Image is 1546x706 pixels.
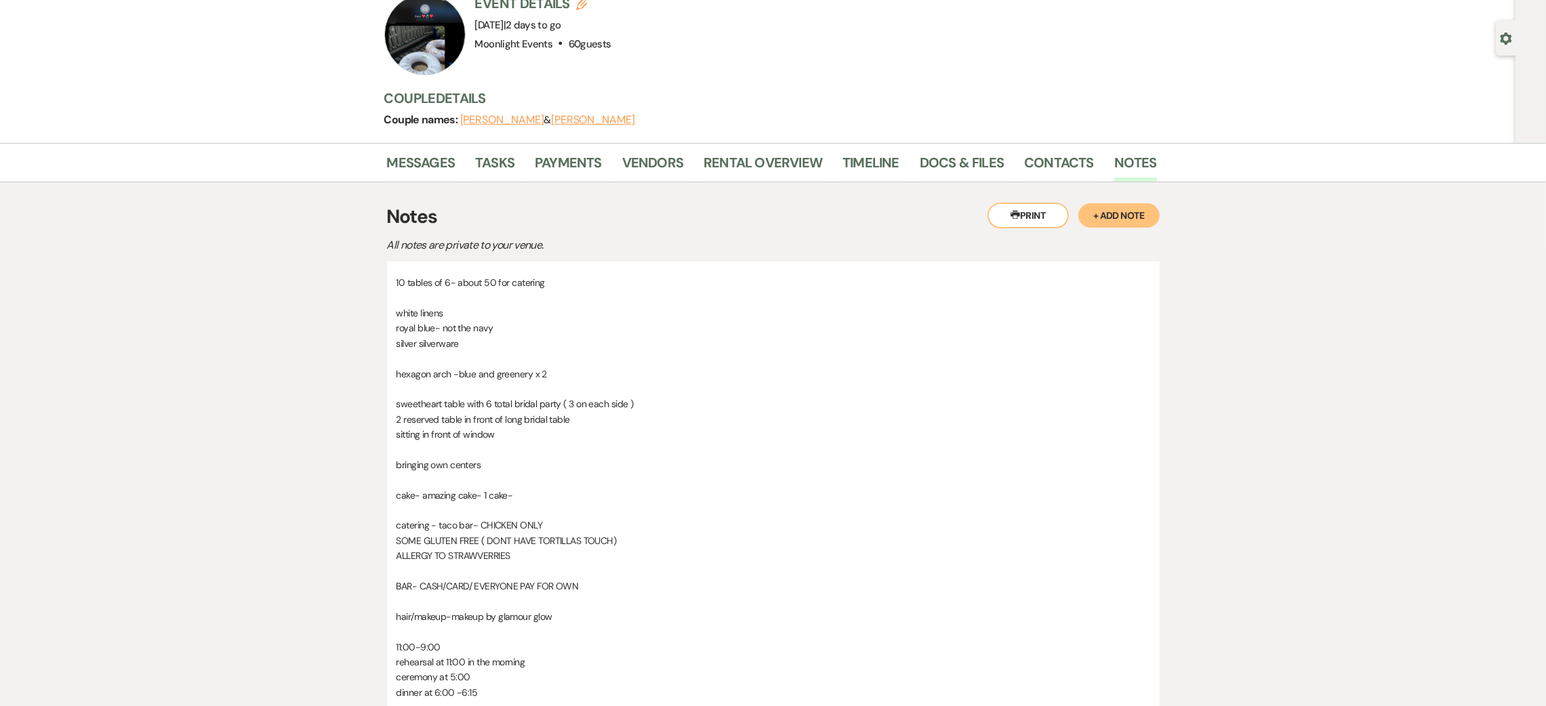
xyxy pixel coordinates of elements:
[396,396,1150,411] p: sweetheart table with 6 total bridal party ( 3 on each side )
[387,203,1160,231] h3: Notes
[622,152,683,182] a: Vendors
[460,113,635,127] span: &
[396,669,1150,684] p: ceremony at 5:00
[1078,203,1160,228] button: + Add Note
[1500,31,1512,44] button: Open lead details
[396,457,1150,472] p: bringing own centers
[384,112,460,127] span: Couple names:
[396,306,1150,320] p: white linens
[396,685,1150,700] p: dinner at 6:00 -6:15
[569,37,611,51] span: 60 guests
[396,488,1150,503] p: cake- amazing cake- 1 cake-
[396,412,1150,427] p: 2 reserved table in front of long bridal table
[396,320,1150,335] p: royal blue- not the navy
[842,152,899,182] a: Timeline
[396,579,1150,594] p: BAR- CASH/CARD/ EVERYONE PAY FOR OWN
[396,367,1150,381] p: hexagon arch -blue and greenery x 2
[384,89,1143,108] h3: Couple Details
[396,640,1150,655] p: 11:00-9:00
[504,18,561,32] span: |
[551,115,635,125] button: [PERSON_NAME]
[396,336,1150,351] p: silver silverware
[704,152,822,182] a: Rental Overview
[1114,152,1157,182] a: Notes
[396,609,1150,624] p: hair/makeup-makeup by glamour glow
[387,152,455,182] a: Messages
[396,518,1150,533] p: catering - taco bar- CHICKEN ONLY
[475,18,561,32] span: [DATE]
[1024,152,1094,182] a: Contacts
[396,427,1150,442] p: sitting in front of window
[460,115,544,125] button: [PERSON_NAME]
[396,275,1150,290] p: 10 tables of 6- about 50 for catering
[396,533,1150,548] p: SOME GLUTEN FREE ( DONT HAVE TORTILLAS TOUCH)
[920,152,1004,182] a: Docs & Files
[506,18,561,32] span: 2 days to go
[387,236,861,254] p: All notes are private to your venue.
[475,152,514,182] a: Tasks
[396,655,1150,669] p: rehearsal at 11:00 in the morning
[475,37,553,51] span: Moonlight Events
[988,203,1069,228] button: Print
[535,152,602,182] a: Payments
[396,548,1150,563] p: ALLERGY TO STRAWVERRIES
